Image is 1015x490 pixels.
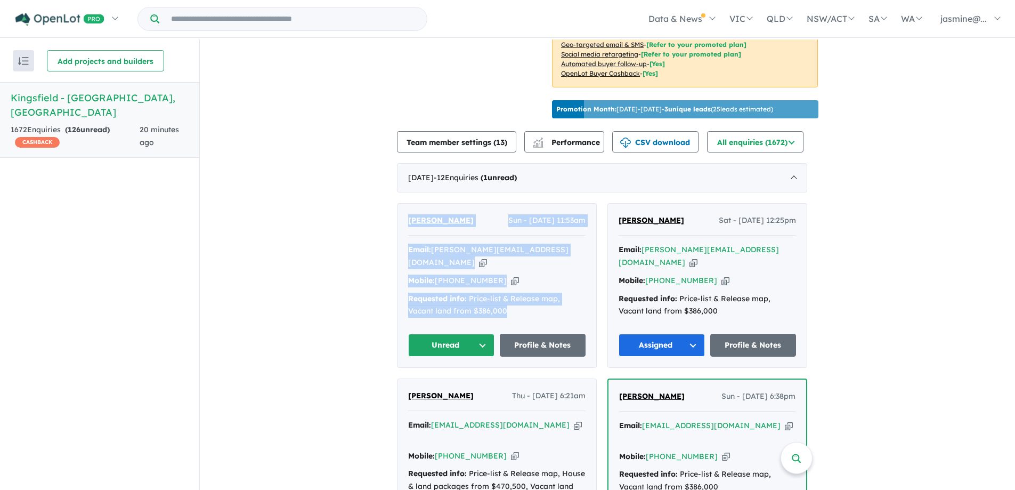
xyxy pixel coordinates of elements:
[47,50,164,71] button: Add projects and builders
[707,131,803,152] button: All enquiries (1672)
[479,257,487,268] button: Copy
[619,293,796,318] div: Price-list & Release map, Vacant land from $386,000
[483,173,488,182] span: 1
[561,50,638,58] u: Social media retargeting
[649,60,665,68] span: [Yes]
[722,451,730,462] button: Copy
[561,69,640,77] u: OpenLot Buyer Cashback
[397,131,516,152] button: Team member settings (13)
[431,420,570,430] a: [EMAIL_ADDRESS][DOMAIN_NAME]
[524,131,604,152] button: Performance
[496,138,505,147] span: 13
[397,163,807,193] div: [DATE]
[140,125,179,147] span: 20 minutes ago
[646,41,746,49] span: [Refer to your promoted plan]
[161,7,425,30] input: Try estate name, suburb, builder or developer
[408,214,474,227] a: [PERSON_NAME]
[719,214,796,227] span: Sat - [DATE] 12:25pm
[721,390,795,403] span: Sun - [DATE] 6:38pm
[408,390,474,403] a: [PERSON_NAME]
[533,141,543,148] img: bar-chart.svg
[11,91,189,119] h5: Kingsfield - [GEOGRAPHIC_DATA] , [GEOGRAPHIC_DATA]
[408,215,474,225] span: [PERSON_NAME]
[619,390,685,403] a: [PERSON_NAME]
[408,334,494,357] button: Unread
[18,57,29,65] img: sort.svg
[710,334,797,357] a: Profile & Notes
[620,138,631,148] img: download icon
[15,13,104,26] img: Openlot PRO Logo White
[512,390,586,403] span: Thu - [DATE] 6:21am
[619,215,684,225] span: [PERSON_NAME]
[619,245,779,267] a: [PERSON_NAME][EMAIL_ADDRESS][DOMAIN_NAME]
[408,469,467,478] strong: Requested info:
[643,69,658,77] span: [Yes]
[646,452,718,461] a: [PHONE_NUMBER]
[408,276,435,285] strong: Mobile:
[645,276,717,285] a: [PHONE_NUMBER]
[561,60,647,68] u: Automated buyer follow-up
[534,138,600,147] span: Performance
[408,245,431,254] strong: Email:
[574,420,582,431] button: Copy
[641,50,741,58] span: [Refer to your promoted plan]
[11,124,140,149] div: 1672 Enquir ies
[435,276,507,285] a: [PHONE_NUMBER]
[533,138,543,143] img: line-chart.svg
[561,41,644,49] u: Geo-targeted email & SMS
[434,173,517,182] span: - 12 Enquir ies
[619,421,642,430] strong: Email:
[619,391,685,401] span: [PERSON_NAME]
[689,257,697,268] button: Copy
[481,173,517,182] strong: ( unread)
[619,452,646,461] strong: Mobile:
[619,214,684,227] a: [PERSON_NAME]
[511,275,519,286] button: Copy
[408,391,474,400] span: [PERSON_NAME]
[940,13,987,24] span: jasmine@...
[619,294,677,303] strong: Requested info:
[785,420,793,431] button: Copy
[435,451,507,461] a: [PHONE_NUMBER]
[408,245,569,267] a: [PERSON_NAME][EMAIL_ADDRESS][DOMAIN_NAME]
[619,469,678,479] strong: Requested info:
[556,105,773,114] p: [DATE] - [DATE] - ( 25 leads estimated)
[508,214,586,227] span: Sun - [DATE] 11:53am
[15,137,60,148] span: CASHBACK
[619,245,642,254] strong: Email:
[612,131,699,152] button: CSV download
[408,451,435,461] strong: Mobile:
[664,105,711,113] b: 3 unique leads
[721,275,729,286] button: Copy
[65,125,110,134] strong: ( unread)
[642,421,781,430] a: [EMAIL_ADDRESS][DOMAIN_NAME]
[408,294,467,303] strong: Requested info:
[511,451,519,462] button: Copy
[68,125,80,134] span: 126
[500,334,586,357] a: Profile & Notes
[556,105,616,113] b: Promotion Month:
[619,276,645,285] strong: Mobile:
[408,293,586,318] div: Price-list & Release map, Vacant land from $386,000
[408,420,431,430] strong: Email:
[619,334,705,357] button: Assigned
